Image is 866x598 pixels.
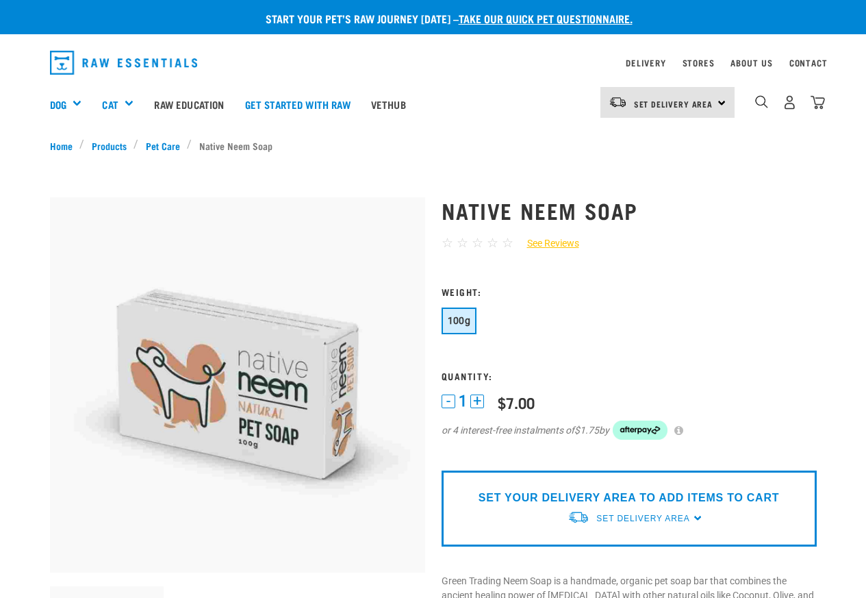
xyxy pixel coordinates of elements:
[442,371,817,381] h3: Quantity:
[502,235,513,251] span: ☆
[144,77,234,132] a: Raw Education
[513,236,579,251] a: See Reviews
[730,60,772,65] a: About Us
[50,197,425,573] img: Organic neem pet soap bar 100g green trading
[613,421,667,440] img: Afterpay
[626,60,665,65] a: Delivery
[138,138,187,153] a: Pet Care
[457,235,468,251] span: ☆
[479,490,779,506] p: SET YOUR DELIVERY AREA TO ADD ITEMS TO CART
[487,235,498,251] span: ☆
[442,286,817,297] h3: Weight:
[498,394,535,411] div: $7.00
[448,315,471,326] span: 100g
[459,15,633,21] a: take our quick pet questionnaire.
[102,97,118,112] a: Cat
[568,510,589,525] img: van-moving.png
[442,395,455,408] button: -
[442,235,453,251] span: ☆
[596,514,689,523] span: Set Delivery Area
[84,138,133,153] a: Products
[50,51,198,75] img: Raw Essentials Logo
[472,235,483,251] span: ☆
[50,138,80,153] a: Home
[782,95,797,110] img: user.png
[811,95,825,110] img: home-icon@2x.png
[235,77,361,132] a: Get started with Raw
[442,308,477,334] button: 100g
[39,45,828,80] nav: dropdown navigation
[50,138,817,153] nav: breadcrumbs
[683,60,715,65] a: Stores
[459,394,467,408] span: 1
[442,421,817,440] div: or 4 interest-free instalments of by
[442,198,817,223] h1: Native Neem Soap
[609,96,627,108] img: van-moving.png
[470,395,484,408] button: +
[789,60,828,65] a: Contact
[755,95,768,108] img: home-icon-1@2x.png
[361,77,416,132] a: Vethub
[50,97,66,112] a: Dog
[574,423,599,438] span: $1.75
[634,101,713,106] span: Set Delivery Area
